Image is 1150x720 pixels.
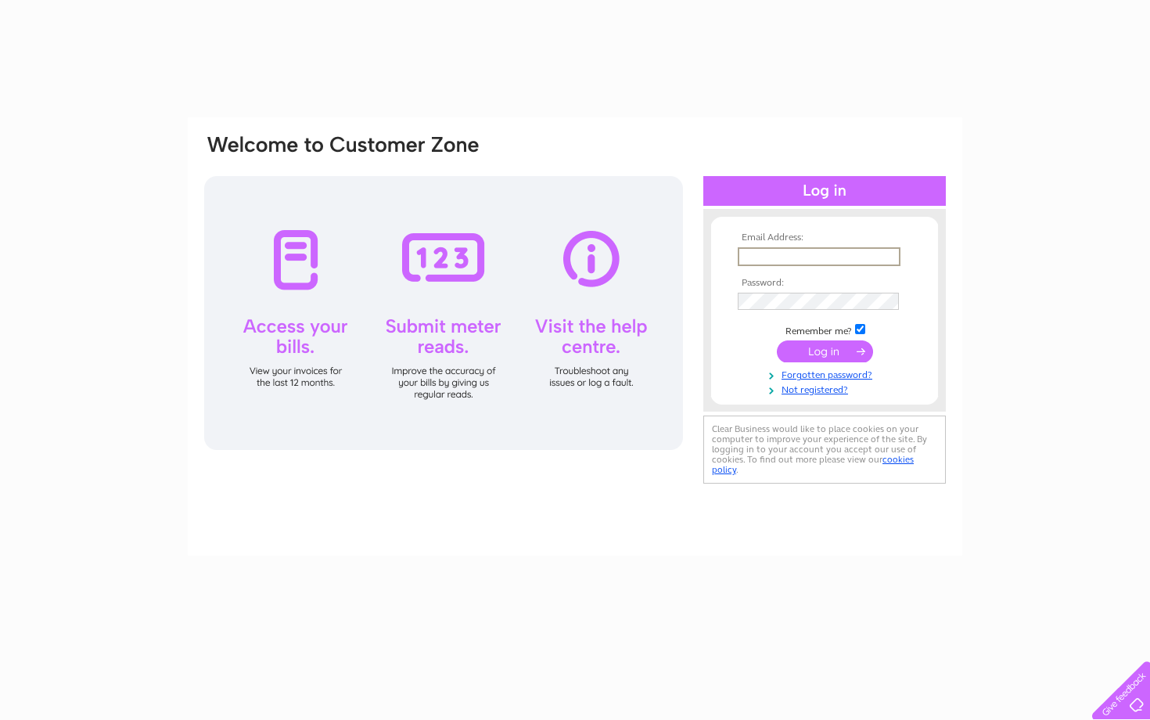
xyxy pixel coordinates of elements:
[738,366,915,381] a: Forgotten password?
[703,416,946,484] div: Clear Business would like to place cookies on your computer to improve your experience of the sit...
[738,381,915,396] a: Not registered?
[734,322,915,337] td: Remember me?
[734,232,915,243] th: Email Address:
[777,340,873,362] input: Submit
[712,454,914,475] a: cookies policy
[734,278,915,289] th: Password:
